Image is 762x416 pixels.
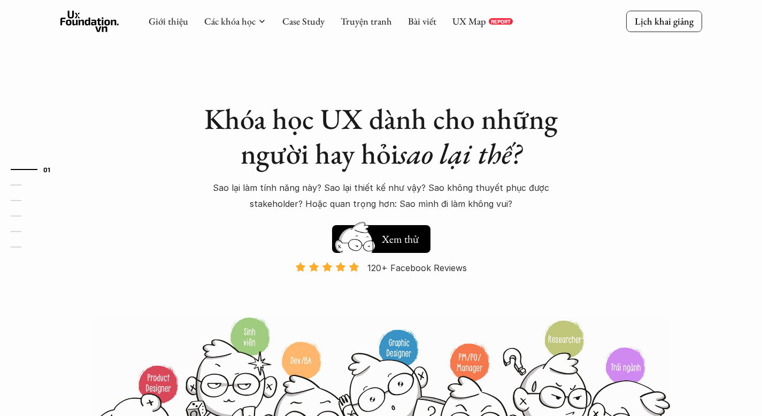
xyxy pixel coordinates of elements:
a: Bài viết [408,15,436,27]
p: 120+ Facebook Reviews [367,260,467,276]
h1: Khóa học UX dành cho những người hay hỏi [194,102,568,171]
a: Các khóa học [204,15,256,27]
strong: 01 [43,165,51,173]
a: REPORT [489,18,513,25]
p: Sao lại làm tính năng này? Sao lại thiết kế như vậy? Sao không thuyết phục được stakeholder? Hoặc... [194,180,568,212]
a: Xem thử [332,220,430,253]
a: 120+ Facebook Reviews [286,261,476,315]
h5: Xem thử [380,232,420,246]
em: sao lại thế? [398,135,521,172]
a: Truyện tranh [341,15,392,27]
a: UX Map [452,15,486,27]
a: Giới thiệu [149,15,188,27]
p: REPORT [491,18,511,25]
a: Case Study [282,15,325,27]
p: Lịch khai giảng [635,15,694,27]
a: 01 [11,163,61,176]
a: Lịch khai giảng [626,11,702,32]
